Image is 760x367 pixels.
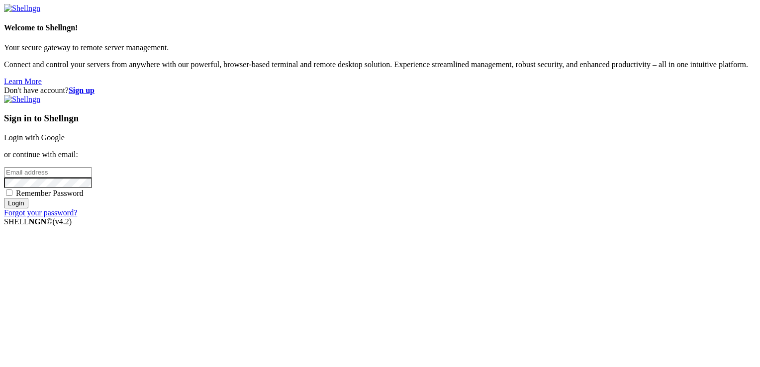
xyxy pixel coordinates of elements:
h3: Sign in to Shellngn [4,113,756,124]
input: Remember Password [6,189,12,196]
b: NGN [29,217,47,226]
a: Login with Google [4,133,65,142]
span: 4.2.0 [53,217,72,226]
a: Sign up [69,86,95,94]
input: Login [4,198,28,208]
img: Shellngn [4,4,40,13]
span: SHELL © [4,217,72,226]
a: Forgot your password? [4,208,77,217]
p: Your secure gateway to remote server management. [4,43,756,52]
a: Learn More [4,77,42,86]
input: Email address [4,167,92,178]
span: Remember Password [16,189,84,197]
p: or continue with email: [4,150,756,159]
img: Shellngn [4,95,40,104]
div: Don't have account? [4,86,756,95]
p: Connect and control your servers from anywhere with our powerful, browser-based terminal and remo... [4,60,756,69]
h4: Welcome to Shellngn! [4,23,756,32]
